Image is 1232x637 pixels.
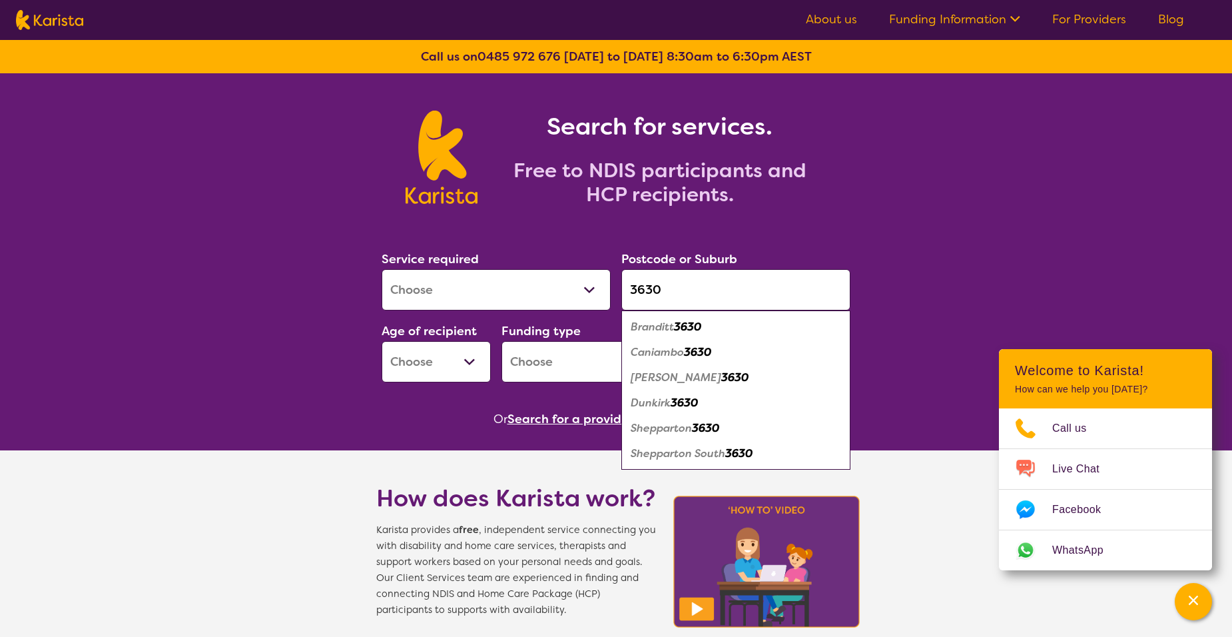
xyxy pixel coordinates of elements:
[376,522,656,618] span: Karista provides a , independent service connecting you with disability and home care services, t...
[669,492,864,632] img: Karista video
[628,441,844,466] div: Shepparton South 3630
[1015,362,1196,378] h2: Welcome to Karista!
[628,390,844,416] div: Dunkirk 3630
[1175,583,1212,620] button: Channel Menu
[382,323,477,339] label: Age of recipient
[621,251,737,267] label: Postcode or Suburb
[507,409,739,429] button: Search for a provider to leave a review
[889,11,1020,27] a: Funding Information
[1015,384,1196,395] p: How can we help you [DATE]?
[16,10,83,30] img: Karista logo
[628,416,844,441] div: Shepparton 3630
[671,396,698,410] em: 3630
[631,320,674,334] em: Branditt
[725,446,753,460] em: 3630
[692,421,719,435] em: 3630
[493,409,507,429] span: Or
[621,269,850,311] input: Type
[493,111,826,143] h1: Search for services.
[631,396,671,410] em: Dunkirk
[406,111,477,204] img: Karista logo
[628,340,844,365] div: Caniambo 3630
[382,251,479,267] label: Service required
[631,446,725,460] em: Shepparton South
[631,370,721,384] em: [PERSON_NAME]
[421,49,812,65] b: Call us on [DATE] to [DATE] 8:30am to 6:30pm AEST
[631,345,684,359] em: Caniambo
[1052,459,1115,479] span: Live Chat
[999,530,1212,570] a: Web link opens in a new tab.
[1052,500,1117,520] span: Facebook
[628,315,844,340] div: Branditt 3630
[1052,540,1119,560] span: WhatsApp
[999,408,1212,570] ul: Choose channel
[631,421,692,435] em: Shepparton
[477,49,561,65] a: 0485 972 676
[999,349,1212,570] div: Channel Menu
[1158,11,1184,27] a: Blog
[459,524,479,536] b: free
[628,365,844,390] div: Colliver 3630
[1052,418,1103,438] span: Call us
[493,159,826,207] h2: Free to NDIS participants and HCP recipients.
[1052,11,1126,27] a: For Providers
[501,323,581,339] label: Funding type
[674,320,701,334] em: 3630
[806,11,857,27] a: About us
[684,345,711,359] em: 3630
[721,370,749,384] em: 3630
[376,482,656,514] h1: How does Karista work?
